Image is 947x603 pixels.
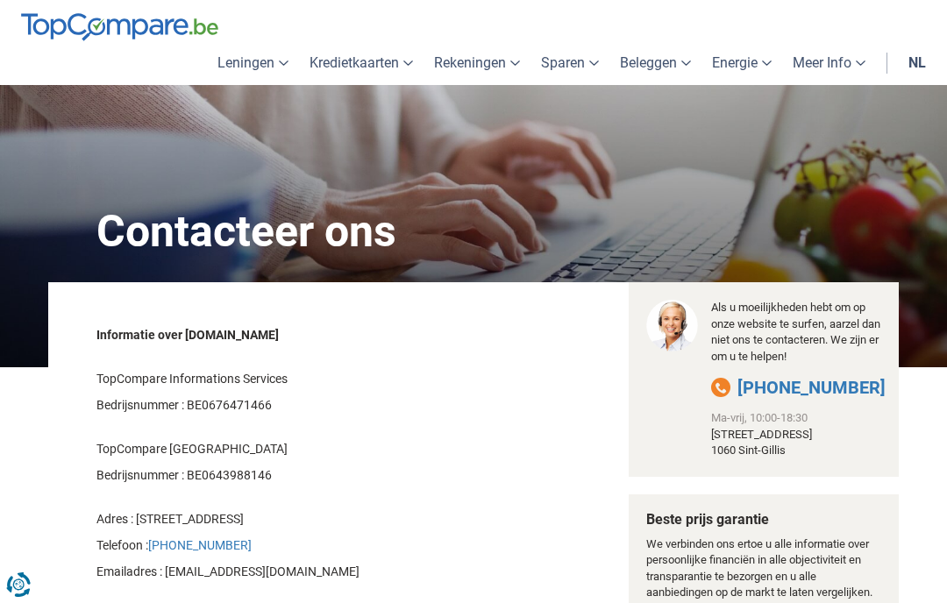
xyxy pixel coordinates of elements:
a: Beleggen [609,41,701,85]
img: TopCompare [21,13,218,41]
a: Energie [701,41,782,85]
p: Emailadres : [EMAIL_ADDRESS][DOMAIN_NAME] [96,563,506,580]
a: [PHONE_NUMBER] [148,538,252,552]
p: Bedrijsnummer : BE0643988146 [96,466,506,484]
a: Leningen [207,41,299,85]
a: nl [898,41,936,85]
strong: Informatie over [DOMAIN_NAME] [96,328,279,342]
a: Kredietkaarten [299,41,424,85]
p: Als u moeilijkheden hebt om op onze website te surfen, aarzel dan niet ons te contacteren. We zij... [711,300,881,365]
img: We are happy to speak to you [646,300,699,351]
p: Bedrijsnummer : BE0676471466 [96,396,506,414]
p: Telefoon : [96,536,506,554]
h1: Contacteer ons [61,164,886,282]
h4: Beste prijs garantie [646,512,881,528]
div: [STREET_ADDRESS] 1060 Sint-Gillis [711,427,881,459]
p: Adres : [STREET_ADDRESS] [96,510,506,528]
a: Rekeningen [424,41,530,85]
div: Ma-vrij, 10:00-18:30 [711,410,881,427]
p: TopCompare [GEOGRAPHIC_DATA] [96,440,506,458]
a: [PHONE_NUMBER] [737,377,886,398]
a: Meer Info [782,41,876,85]
p: TopCompare Informations Services [96,370,506,387]
a: Sparen [530,41,609,85]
